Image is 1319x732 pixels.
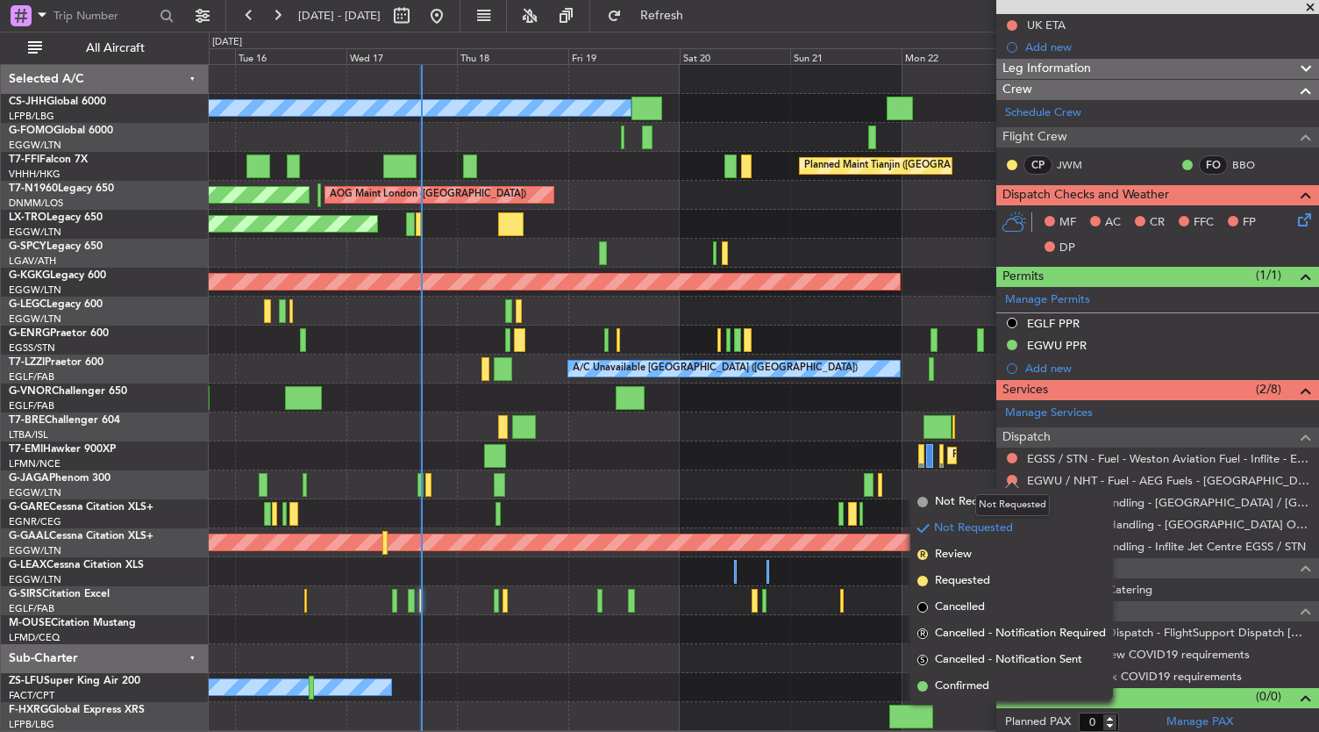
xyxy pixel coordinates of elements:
span: Dispatch [1002,427,1051,448]
a: LFMD/CEQ [9,631,60,644]
span: G-JAGA [9,473,49,484]
a: T7-FFIFalcon 7X [9,154,88,165]
span: F-HXRG [9,705,48,715]
div: EGWU PPR [1027,338,1087,353]
label: Planned PAX [1005,714,1071,731]
a: DNMM/LOS [9,197,63,210]
span: S [917,655,928,665]
div: Sun 21 [790,48,902,64]
a: EGSS / STN - Handling - Inflite Jet Centre EGSS / STN [1027,539,1306,554]
a: EGWU / NHT - Handling - [GEOGRAPHIC_DATA] Ops EGWU/[GEOGRAPHIC_DATA] [1027,517,1310,532]
a: EGGW/LTN [9,283,61,297]
a: LFPB/LBG [9,110,54,123]
span: Confirmed [935,678,989,695]
span: G-SPCY [9,241,46,252]
a: T7-N1960Legacy 650 [9,183,114,194]
span: FP [1243,214,1256,232]
span: Cancelled [935,599,985,616]
a: EGSS / STN - Crew COVID19 requirements [1027,647,1250,662]
span: T7-FFI [9,154,39,165]
a: EGGW/LTN [9,573,61,586]
span: Crew [1002,80,1032,100]
a: LX-TROLegacy 650 [9,212,103,223]
div: Tue 16 [235,48,346,64]
a: G-LEAXCessna Citation XLS [9,560,144,571]
span: G-LEGC [9,299,46,310]
span: G-VNOR [9,386,52,397]
button: Refresh [599,2,704,30]
div: AOG Maint London ([GEOGRAPHIC_DATA]) [330,182,526,208]
span: R [917,628,928,639]
span: T7-N1960 [9,183,58,194]
a: LGAV/ATH [9,255,56,268]
a: FACT/CPT [9,689,54,702]
a: Manage PAX [1166,714,1233,731]
a: EGNR/CEG [9,515,61,528]
span: (1/1) [1256,266,1281,284]
span: Services [1002,380,1048,400]
span: ZS-LFU [9,676,44,686]
a: Manage Permits [1005,291,1090,309]
div: Thu 18 [457,48,568,64]
a: EGGW/LTN [9,139,61,152]
span: R [917,549,928,560]
a: JWM [1057,157,1096,173]
div: Not Requested [975,494,1050,516]
a: G-GAALCessna Citation XLS+ [9,531,153,542]
a: EGSS / STN - Handling - [GEOGRAPHIC_DATA] / [GEOGRAPHIC_DATA] / FAB [1027,495,1310,510]
span: FFC [1194,214,1214,232]
div: EGLF PPR [1027,316,1080,331]
a: BBO [1232,157,1272,173]
a: EGGW/LTN [9,486,61,499]
a: LFMN/NCE [9,457,61,470]
a: EGGW/LTN [9,226,61,239]
input: Trip Number [53,3,154,29]
a: EGLF/FAB [9,370,54,384]
a: CS-JHHGlobal 6000 [9,97,106,107]
span: Flight Crew [1002,127,1067,147]
a: Schedule Crew [1005,104,1081,122]
span: Cancelled - Notification Sent [935,651,1082,669]
span: Leg Information [1002,59,1091,79]
a: EGGW/LTN [9,312,61,326]
a: G-SPCYLegacy 650 [9,241,103,252]
a: EGGW/LTN [9,544,61,557]
span: Cancelled - Notification Required [935,625,1106,642]
a: G-JAGAPhenom 300 [9,473,111,484]
span: [DATE] - [DATE] [298,8,381,24]
div: Fri 19 [568,48,680,64]
div: Add new [1025,361,1310,376]
span: Not Required [935,493,1005,511]
span: M-OUSE [9,618,51,628]
span: Refresh [625,10,699,22]
a: LFPB/LBG [9,718,54,731]
a: EGWU / NHT - Dispatch - FlightSupport Dispatch [GEOGRAPHIC_DATA] [1027,625,1310,640]
span: G-SIRS [9,589,42,599]
span: AC [1105,214,1121,232]
span: T7-EMI [9,444,43,455]
div: Planned Maint Tianjin ([GEOGRAPHIC_DATA]) [804,153,1009,179]
span: Review [935,546,972,563]
span: (2/8) [1256,380,1281,398]
span: G-FOMO [9,126,53,136]
a: G-SIRSCitation Excel [9,589,110,599]
a: EGSS / STN - Fuel - Weston Aviation Fuel - Inflite - EGSS / STN [1027,451,1310,466]
span: CS-JHH [9,97,46,107]
a: F-HXRGGlobal Express XRS [9,705,145,715]
a: VHHH/HKG [9,168,61,181]
a: EGLF/FAB [9,399,54,413]
span: T7-BRE [9,415,45,426]
div: CP [1023,155,1052,175]
span: G-LEAX [9,560,46,571]
a: G-GARECessna Citation XLS+ [9,502,153,513]
div: [DATE] [212,35,242,50]
div: A/C Unavailable [GEOGRAPHIC_DATA] ([GEOGRAPHIC_DATA]) [573,355,858,382]
a: T7-EMIHawker 900XP [9,444,116,455]
a: M-OUSECitation Mustang [9,618,136,628]
span: (0/0) [1256,687,1281,706]
a: G-ENRGPraetor 600 [9,328,109,339]
span: G-GARE [9,502,49,513]
span: DP [1059,240,1075,257]
span: MF [1059,214,1076,232]
span: T7-LZZI [9,357,45,368]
